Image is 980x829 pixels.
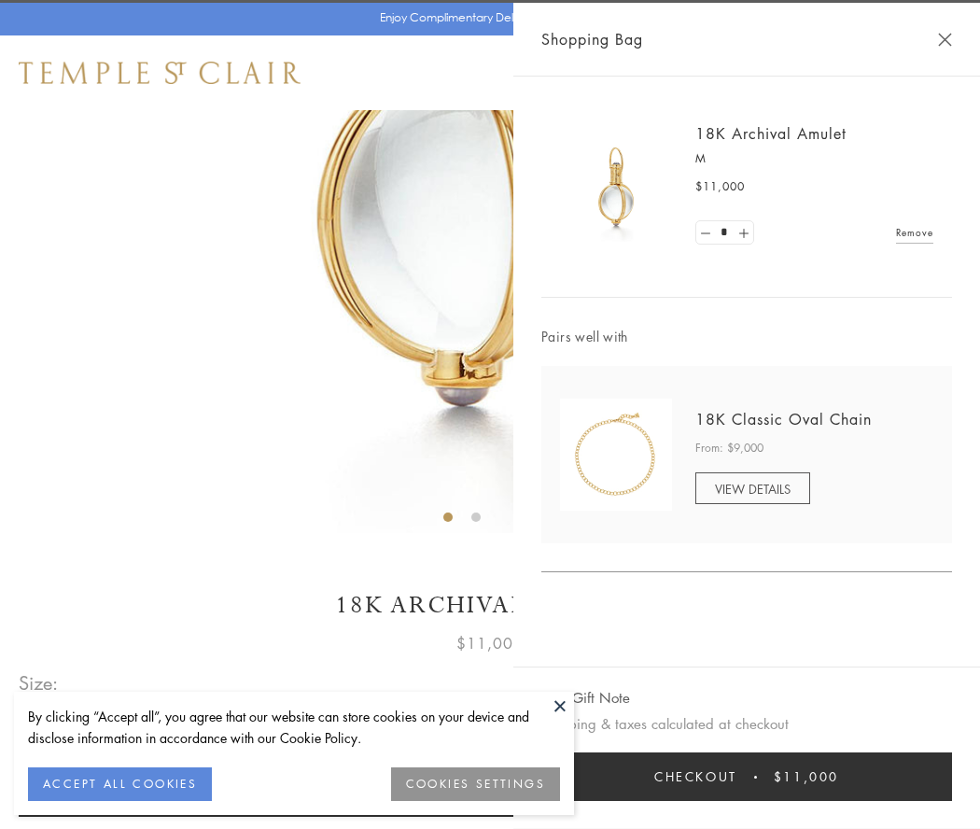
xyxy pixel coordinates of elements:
[715,480,791,498] span: VIEW DETAILS
[695,409,872,429] a: 18K Classic Oval Chain
[695,123,847,144] a: 18K Archival Amulet
[19,667,60,698] span: Size:
[19,589,961,622] h1: 18K Archival Amulet
[380,8,592,27] p: Enjoy Complimentary Delivery & Returns
[541,712,952,736] p: Shipping & taxes calculated at checkout
[560,131,672,243] img: 18K Archival Amulet
[896,222,933,243] a: Remove
[774,766,839,787] span: $11,000
[541,326,952,347] span: Pairs well with
[695,149,933,168] p: M
[541,752,952,801] button: Checkout $11,000
[695,439,763,457] span: From: $9,000
[28,767,212,801] button: ACCEPT ALL COOKIES
[695,177,745,196] span: $11,000
[456,631,524,655] span: $11,000
[938,33,952,47] button: Close Shopping Bag
[391,767,560,801] button: COOKIES SETTINGS
[696,221,715,245] a: Set quantity to 0
[654,766,737,787] span: Checkout
[734,221,752,245] a: Set quantity to 2
[695,472,810,504] a: VIEW DETAILS
[28,706,560,749] div: By clicking “Accept all”, you agree that our website can store cookies on your device and disclos...
[541,27,643,51] span: Shopping Bag
[560,399,672,511] img: N88865-OV18
[19,62,301,84] img: Temple St. Clair
[541,686,630,710] button: Add Gift Note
